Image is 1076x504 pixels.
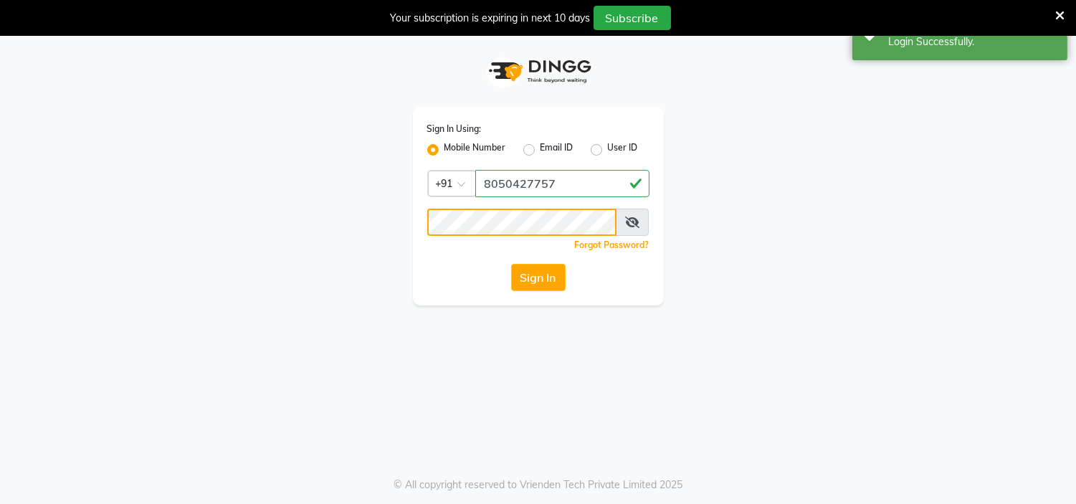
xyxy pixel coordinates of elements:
label: Email ID [541,141,573,158]
input: Username [427,209,617,236]
button: Sign In [511,264,566,291]
div: Login Successfully. [888,34,1057,49]
div: Your subscription is expiring in next 10 days [391,11,591,26]
button: Subscribe [594,6,671,30]
a: Forgot Password? [575,239,649,250]
input: Username [475,170,649,197]
label: User ID [608,141,638,158]
img: logo1.svg [481,50,596,92]
label: Mobile Number [444,141,506,158]
label: Sign In Using: [427,123,482,135]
